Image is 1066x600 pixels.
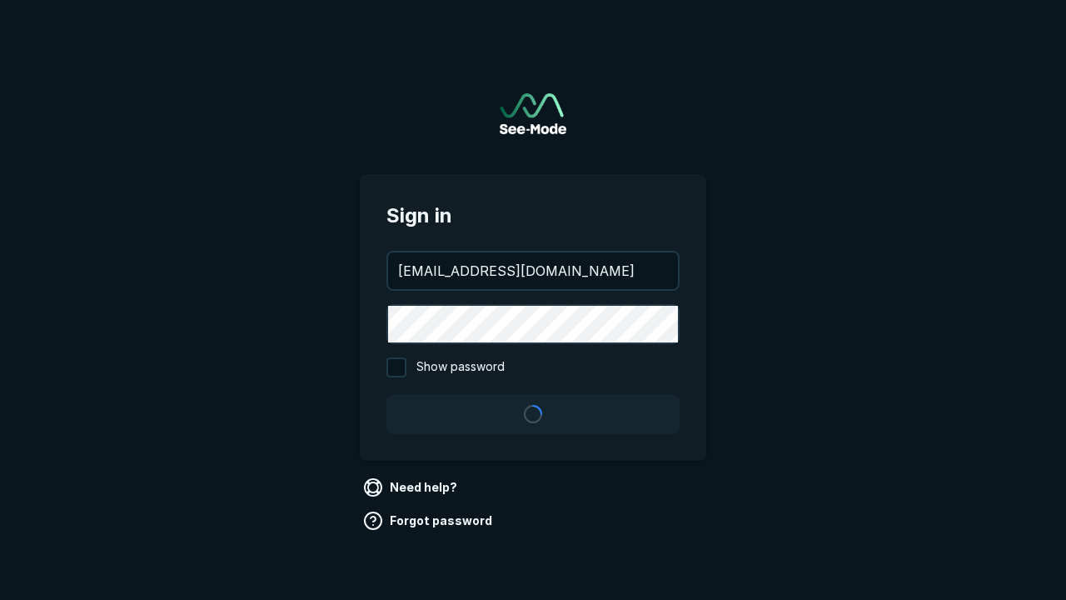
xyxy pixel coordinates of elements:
a: Forgot password [360,507,499,534]
img: See-Mode Logo [500,93,566,134]
input: your@email.com [388,252,678,289]
span: Show password [416,357,505,377]
span: Sign in [386,201,680,231]
a: Need help? [360,474,464,501]
a: Go to sign in [500,93,566,134]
